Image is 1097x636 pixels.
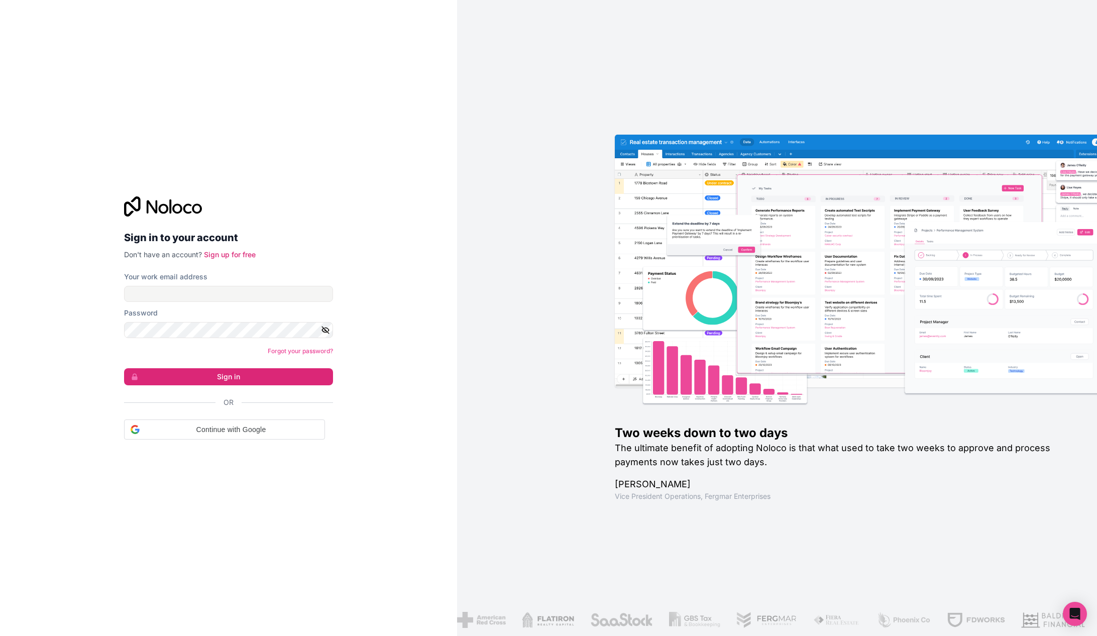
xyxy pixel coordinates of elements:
[1063,602,1087,626] div: Open Intercom Messenger
[522,612,574,628] img: /assets/flatiron-C8eUkumj.png
[124,308,158,318] label: Password
[615,491,1065,501] h1: Vice President Operations , Fergmar Enterprises
[124,272,207,282] label: Your work email address
[590,612,653,628] img: /assets/saastock-C6Zbiodz.png
[124,368,333,385] button: Sign in
[615,425,1065,441] h1: Two weeks down to two days
[615,441,1065,469] h2: The ultimate benefit of adopting Noloco is that what used to take two weeks to approve and proces...
[615,477,1065,491] h1: [PERSON_NAME]
[876,612,931,628] img: /assets/phoenix-BREaitsQ.png
[946,612,1005,628] img: /assets/fdworks-Bi04fVtw.png
[1021,612,1086,628] img: /assets/baldridge-DxmPIwAm.png
[124,286,333,302] input: Email address
[124,250,202,259] span: Don't have an account?
[813,612,860,628] img: /assets/fiera-fwj2N5v4.png
[268,347,333,355] a: Forgot your password?
[144,425,318,435] span: Continue with Google
[736,612,797,628] img: /assets/fergmar-CudnrXN5.png
[224,397,234,407] span: Or
[124,419,325,440] div: Continue with Google
[457,612,506,628] img: /assets/american-red-cross-BAupjrZR.png
[124,322,333,338] input: Password
[669,612,720,628] img: /assets/gbstax-C-GtDUiK.png
[204,250,256,259] a: Sign up for free
[124,229,333,247] h2: Sign in to your account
